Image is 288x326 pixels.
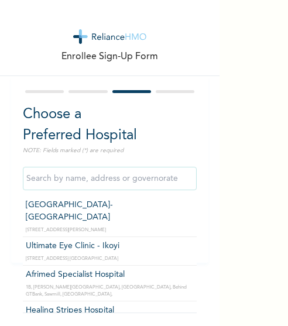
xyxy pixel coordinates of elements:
[26,269,194,281] p: Afrimed Specialist Hospital
[26,255,194,262] p: [STREET_ADDRESS] [GEOGRAPHIC_DATA]
[26,240,194,252] p: Ultimate Eye Clinic - Ikoyi
[26,199,194,224] p: [GEOGRAPHIC_DATA]- [GEOGRAPHIC_DATA]
[26,304,194,317] p: Healing Stripes Hospital
[73,29,147,44] img: logo
[23,104,197,146] h2: Choose a Preferred Hospital
[26,284,194,298] p: 1B, [PERSON_NAME][GEOGRAPHIC_DATA], [GEOGRAPHIC_DATA], Behind GTBank, Sawmill, [GEOGRAPHIC_DATA],
[26,227,194,234] p: [STREET_ADDRESS][PERSON_NAME]
[23,146,197,155] p: NOTE: Fields marked (*) are required
[61,50,158,64] p: Enrollee Sign-Up Form
[23,167,197,190] input: Search by name, address or governorate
